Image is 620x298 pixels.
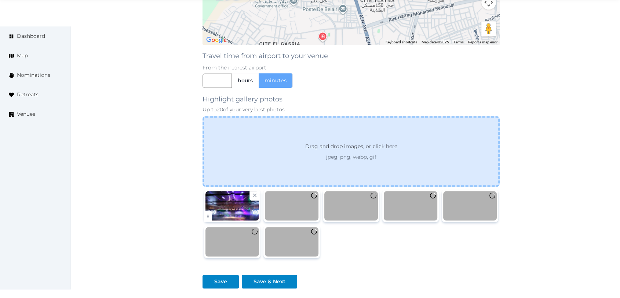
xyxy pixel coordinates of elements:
[203,64,500,71] p: From the nearest airport
[203,275,239,288] button: Save
[242,275,297,288] button: Save & Next
[468,40,497,44] a: Report a map error
[17,91,39,98] span: Retreats
[238,77,253,84] span: hours
[422,40,449,44] span: Map data ©2025
[203,106,500,113] p: Up to 20 of your very best photos
[265,77,287,84] span: minutes
[386,40,417,45] button: Keyboard shortcuts
[203,51,328,61] label: Travel time from airport to your venue
[292,153,410,161] p: jpeg, png, webp, gif
[204,35,229,45] a: Open this area in Google Maps (opens a new window)
[481,21,496,36] button: Drag Pegman onto the map to open Street View
[214,278,227,286] div: Save
[254,278,285,286] div: Save & Next
[17,110,35,118] span: Venues
[17,71,50,79] span: Nominations
[17,32,45,40] span: Dashboard
[453,40,464,44] a: Terms
[203,94,282,104] label: Highlight gallery photos
[299,142,403,153] p: Drag and drop images, or click here
[17,52,28,60] span: Map
[204,35,229,45] img: Google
